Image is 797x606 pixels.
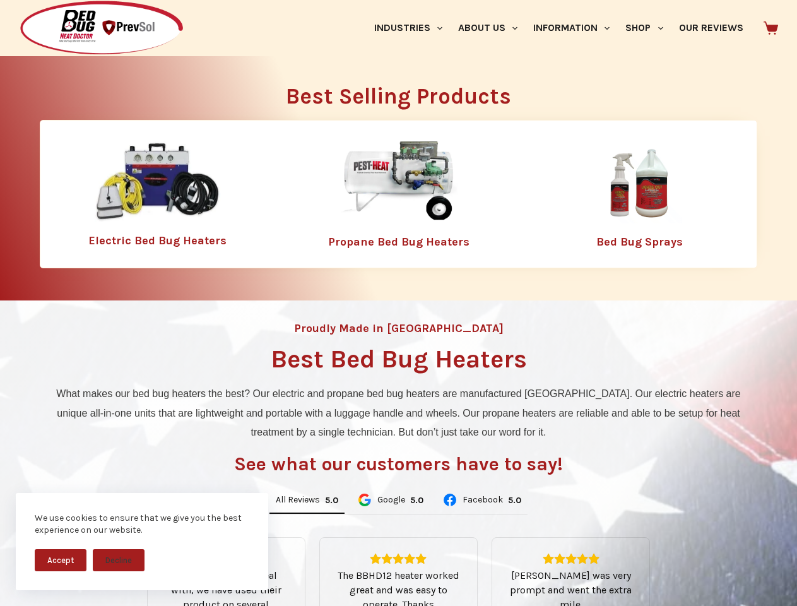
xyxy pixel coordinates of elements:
[325,495,338,506] div: 5.0
[40,85,757,107] h2: Best Selling Products
[335,553,462,564] div: Rating: 5.0 out of 5
[410,495,423,506] div: 5.0
[93,549,145,571] button: Decline
[377,496,405,504] span: Google
[234,454,563,473] h3: See what our customers have to say!
[325,495,338,506] div: Rating: 5.0 out of 5
[410,495,423,506] div: Rating: 5.0 out of 5
[10,5,48,43] button: Open LiveChat chat widget
[276,496,320,504] span: All Reviews
[35,512,249,537] div: We use cookies to ensure that we give you the best experience on our website.
[294,323,504,334] h4: Proudly Made in [GEOGRAPHIC_DATA]
[596,235,683,249] a: Bed Bug Sprays
[271,347,527,372] h1: Best Bed Bug Heaters
[46,384,751,442] p: What makes our bed bug heaters the best? Our electric and propane bed bug heaters are manufacture...
[508,495,521,506] div: 5.0
[328,235,469,249] a: Propane Bed Bug Heaters
[507,553,634,564] div: Rating: 5.0 out of 5
[508,495,521,506] div: Rating: 5.0 out of 5
[35,549,86,571] button: Accept
[463,496,503,504] span: Facebook
[88,234,227,247] a: Electric Bed Bug Heaters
